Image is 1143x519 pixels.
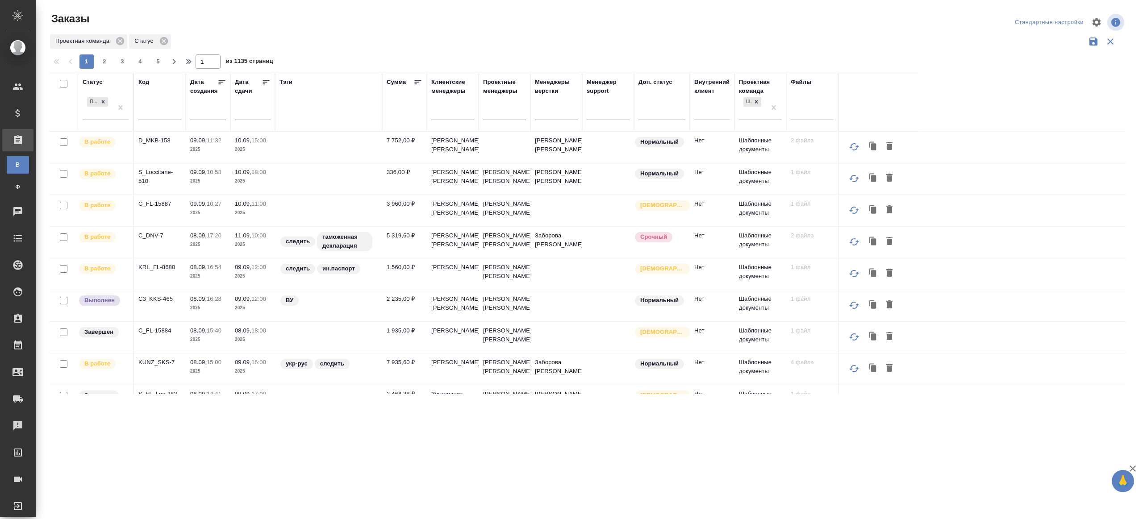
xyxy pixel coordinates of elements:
p: 09.09, [235,295,251,302]
div: Выставляется автоматически для первых 3 заказов нового контактного лица. Особое внимание [634,263,685,275]
div: Выставляется автоматически, если на указанный объем услуг необходимо больше времени в стандартном... [634,231,685,243]
td: 3 960,00 ₽ [382,195,427,226]
p: D_MKB-158 [138,136,181,145]
p: 08.09, [190,295,207,302]
div: Статус [83,78,103,87]
p: 1 файл [791,199,834,208]
button: Обновить [843,136,865,158]
p: Нет [694,263,730,272]
div: Файлы [791,78,811,87]
td: 336,00 ₽ [382,163,427,195]
button: Клонировать [865,138,882,155]
p: 1 файл [791,295,834,303]
button: Удалить [882,328,897,345]
p: Завершен [84,391,113,400]
p: Нет [694,199,730,208]
button: 🙏 [1112,470,1134,492]
button: Клонировать [865,170,882,187]
p: Нормальный [640,137,679,146]
div: Выставляет КМ при направлении счета или после выполнения всех работ/сдачи заказа клиенту. Окончат... [78,326,129,338]
div: Выставляется автоматически для первых 3 заказов нового контактного лица. Особое внимание [634,326,685,338]
p: 1 файл [791,263,834,272]
a: Ф [7,178,29,196]
button: 2 [97,54,112,69]
p: 10:00 [251,232,266,239]
p: 12:00 [251,264,266,270]
div: Менеджер support [587,78,630,95]
p: Завершен [84,328,113,336]
p: Нет [694,168,730,177]
div: Статус по умолчанию для стандартных заказов [634,168,685,180]
td: [PERSON_NAME] [PERSON_NAME] [427,132,479,163]
p: 08.09, [190,264,207,270]
td: Загородних Виктория [427,385,479,416]
p: 2 файла [791,136,834,145]
p: Нет [694,295,730,303]
p: Нет [694,390,730,399]
div: Статус по умолчанию для стандартных заказов [634,295,685,307]
p: В работе [84,264,110,273]
span: В [11,160,25,169]
p: В работе [84,201,110,210]
button: Клонировать [865,233,882,250]
p: C_FL-15887 [138,199,181,208]
p: 18:00 [251,169,266,175]
button: Обновить [843,168,865,189]
td: Шаблонные документы [734,353,786,385]
p: S_Loccitane-510 [138,168,181,186]
button: Сбросить фильтры [1102,33,1119,50]
p: 16:54 [207,264,221,270]
p: Срочный [640,233,667,241]
div: Дата создания [190,78,217,95]
p: 2025 [235,367,271,376]
div: Выставляет ПМ после сдачи и проведения начислений. Последний этап для ПМа [78,295,129,307]
p: KRL_FL-8680 [138,263,181,272]
div: Внутренний клиент [694,78,730,95]
p: ин.паспорт [322,264,355,273]
td: [PERSON_NAME] [PERSON_NAME] [427,227,479,258]
td: 2 464,38 ₽ [382,385,427,416]
span: Настроить таблицу [1086,12,1107,33]
p: 2025 [190,367,226,376]
p: таможенная декларация [322,233,367,250]
p: Заборова [PERSON_NAME] [535,231,578,249]
p: 2025 [190,272,226,281]
button: Клонировать [865,297,882,314]
button: Удалить [882,392,897,409]
p: 10.09, [235,169,251,175]
td: [PERSON_NAME] [PERSON_NAME] [479,322,530,353]
p: Нормальный [640,359,679,368]
p: C3_KKS-465 [138,295,181,303]
span: из 1135 страниц [226,56,273,69]
p: следить [286,237,310,246]
p: 09.09, [190,137,207,144]
div: Сумма [387,78,406,87]
div: Выставляет ПМ после принятия заказа от КМа [78,358,129,370]
td: Шаблонные документы [734,163,786,195]
p: Проектная команда [55,37,113,46]
div: Выставляет ПМ после принятия заказа от КМа [78,168,129,180]
td: [PERSON_NAME] [PERSON_NAME] [479,227,530,258]
p: [DEMOGRAPHIC_DATA] [640,264,685,273]
span: Заказы [49,12,89,26]
p: 08.09, [190,359,207,365]
td: [PERSON_NAME] [427,258,479,290]
p: 09.09, [235,359,251,365]
div: split button [1013,16,1086,29]
td: Шаблонные документы [734,258,786,290]
div: Проектные менеджеры [483,78,526,95]
td: 5 319,60 ₽ [382,227,427,258]
button: Клонировать [865,360,882,377]
td: [PERSON_NAME] [427,353,479,385]
p: 10:58 [207,169,221,175]
p: следить [286,264,310,273]
button: Обновить [843,390,865,411]
td: [PERSON_NAME] [PERSON_NAME] [427,195,479,226]
p: В работе [84,137,110,146]
button: Удалить [882,265,897,282]
p: 2025 [190,303,226,312]
td: Шаблонные документы [734,227,786,258]
p: 2025 [190,240,226,249]
div: Выставляет ПМ после принятия заказа от КМа [78,199,129,212]
button: 5 [151,54,165,69]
